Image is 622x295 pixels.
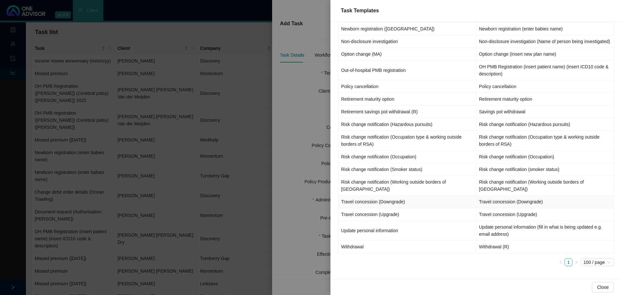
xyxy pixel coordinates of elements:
td: Retirement savings pot withdrawal (R) [339,106,477,118]
td: Withdrawal (R) [477,241,615,253]
td: Option change (MA) [339,48,477,61]
td: Risk change notification (Occupation) [339,151,477,163]
td: Travel concession (Upgrade) [339,208,477,221]
td: Out-of-hospital PMB registration [339,61,477,80]
div: Page Size [581,258,614,266]
td: Update personal information (fill in what is being updated e.g. email address) [477,221,615,241]
td: OH PMB Registration (insert patient name) (insert ICD10 code & description) [477,61,615,80]
td: Update personal information [339,221,477,241]
td: Newborn registration (enter babies name) [477,23,615,35]
td: Risk change notification (Occupation type & working outside borders of RSA) [339,131,477,151]
td: Retirement maturity option [477,93,615,106]
td: Travel concession (Downgrade) [477,196,615,208]
a: 1 [565,259,572,266]
li: 1 [565,258,572,266]
td: Risk change notification (Working outside borders of [GEOGRAPHIC_DATA]) [477,176,615,196]
td: Savings pot withdrawal [477,106,615,118]
td: Policy cancellation [477,80,615,93]
td: Policy cancellation [339,80,477,93]
span: right [574,260,578,264]
td: Risk change notification (Hazardous pursuits) [477,118,615,131]
td: Retirement maturity option [339,93,477,106]
td: Non-disclosure investigation (Name of person being investigated) [477,35,615,48]
td: Risk change notification (Smoker status) [339,163,477,176]
td: Non-disclosure investigation [339,35,477,48]
td: Travel concession (Downgrade) [339,196,477,208]
td: Risk change notification (Working outside borders of [GEOGRAPHIC_DATA]) [339,176,477,196]
button: left [557,258,565,266]
td: Risk change notification (smoker status) [477,163,615,176]
td: Withdrawal [339,241,477,253]
td: Travel concession (Upgrade) [477,208,615,221]
td: Risk change notification (Hazardous pursuits) [339,118,477,131]
td: Newborn registration ([GEOGRAPHIC_DATA]) [339,23,477,35]
li: Previous Page [557,258,565,266]
td: Risk change notification (Occupation type & working outside borders of RSA) [477,131,615,151]
span: 100 / page [583,259,612,266]
button: Close [592,282,614,292]
span: left [559,260,563,264]
li: Next Page [572,258,580,266]
span: Task Templates [341,8,379,13]
span: Close [597,284,609,291]
td: Option change (Insert new plan name) [477,48,615,61]
button: right [572,258,580,266]
td: Risk change notification (Occupation) [477,151,615,163]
